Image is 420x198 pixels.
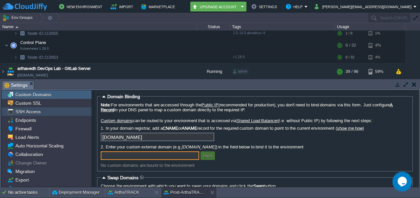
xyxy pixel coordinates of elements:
a: Load Alerts [14,134,40,140]
img: AMDAwAAAACH5BAEAAAAALAAAAAABAAEAAAICRAEAOw== [18,52,27,62]
label: For environments that are accessed through the (recommended for production), you don't need to bi... [101,102,409,112]
button: Settings [251,3,279,11]
span: Domain Binding [107,94,140,99]
button: New Environment [59,3,104,11]
button: Prod-ArthaTRACK [164,189,205,196]
b: CNAME [163,126,178,131]
a: Export [14,177,30,183]
div: Name [1,23,197,31]
img: CloudJiffy [2,3,47,11]
a: Auto Horizontal Scaling [14,143,65,149]
span: Control Plane [20,40,47,45]
img: AMDAwAAAACH5BAEAAAAALAAAAAABAAEAAAICRAEAOw== [18,28,27,38]
div: 6 / 32 [346,52,354,62]
div: 59% [368,63,390,80]
button: Import [111,3,135,11]
span: 2.0-10.5-almalinux-9 [233,31,265,35]
a: Migration [14,168,36,174]
a: Shared Load Balancer [236,118,278,123]
a: SSH Access [14,109,42,115]
i: [DOMAIN_NAME] [181,144,216,149]
a: Node ID:213055 [27,31,59,36]
button: Deployment Manager [52,189,99,196]
div: 4% [368,52,390,62]
span: Settings [4,81,28,89]
iframe: chat widget [392,172,413,191]
b: Note: [101,102,111,107]
button: ArthaTRACK [108,189,139,196]
a: A Record [101,102,393,112]
img: AMDAwAAAACH5BAEAAAAALAAAAAABAAEAAAICRAEAOw== [0,63,6,80]
button: Upgrade Account [192,3,239,11]
a: Firewall [14,126,32,132]
div: Usage [335,23,405,31]
div: 1 / 8 [346,28,352,38]
button: Marketplace [141,3,177,11]
div: No active tasks [8,187,49,198]
label: can be routed to your environment that is accessed via (i.e. without Public IP) by following the ... [101,118,409,123]
span: Kubernetes 1.28.0 [20,47,49,51]
div: 39 / 96 [346,63,358,80]
label: 1. In your domain registrar, add a or record for the required custom domain to point to the curre... [101,126,409,131]
a: Collaboration [14,151,44,157]
a: arthavedh DevOps Lab - GitLab Server [17,65,91,72]
div: 1% [368,28,390,38]
div: No custom domains are bound to the environment [101,163,409,168]
a: Control PlaneKubernetes 1.28.0 [20,40,47,45]
span: v1.28.0 [233,55,245,59]
div: 6 / 32 [346,39,356,52]
a: Info [14,186,24,191]
label: Choose the environment with which you want to swap your domains and click the button [101,184,409,188]
img: AMDAwAAAACH5BAEAAAAALAAAAAABAAEAAAICRAEAOw== [14,28,18,38]
a: Public IP [201,102,219,107]
button: Env Groups [2,13,35,22]
img: AMDAwAAAACH5BAEAAAAALAAAAAABAAEAAAICRAEAOw== [6,63,15,80]
a: Endpoints [14,117,37,123]
a: Custom Domains [14,92,52,98]
div: Running [197,63,230,80]
div: Tags [230,23,335,31]
b: Swap [253,184,264,188]
div: admin [232,69,249,75]
span: 213053 [27,55,59,60]
a: show me how [337,126,363,131]
button: [PERSON_NAME][EMAIL_ADDRESS][DOMAIN_NAME] [315,3,413,11]
a: Custom SSL [14,100,42,106]
button: Help [286,3,304,11]
img: AMDAwAAAACH5BAEAAAAALAAAAAABAAEAAAICRAEAOw== [5,39,9,52]
a: Change Owner [14,160,48,166]
img: AMDAwAAAACH5BAEAAAAALAAAAAABAAEAAAICRAEAOw== [9,39,18,52]
img: AMDAwAAAACH5BAEAAAAALAAAAAABAAEAAAICRAEAOw== [15,26,18,28]
b: ANAME [182,126,197,131]
a: Custom domains [101,118,133,123]
a: [DOMAIN_NAME] [17,72,48,78]
button: Bind [201,153,214,159]
span: 213055 [27,31,59,36]
span: Node ID: [28,31,44,36]
div: Status [198,23,230,31]
div: 4% [368,39,390,52]
img: AMDAwAAAACH5BAEAAAAALAAAAAABAAEAAAICRAEAOw== [14,52,18,62]
a: Node ID:213053 [27,55,59,60]
span: Node ID: [28,55,44,60]
span: Swap Domains [107,175,138,180]
label: 2. Enter your custom external domain (e.g. ) in the field below to bind it to the environment [101,144,409,149]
